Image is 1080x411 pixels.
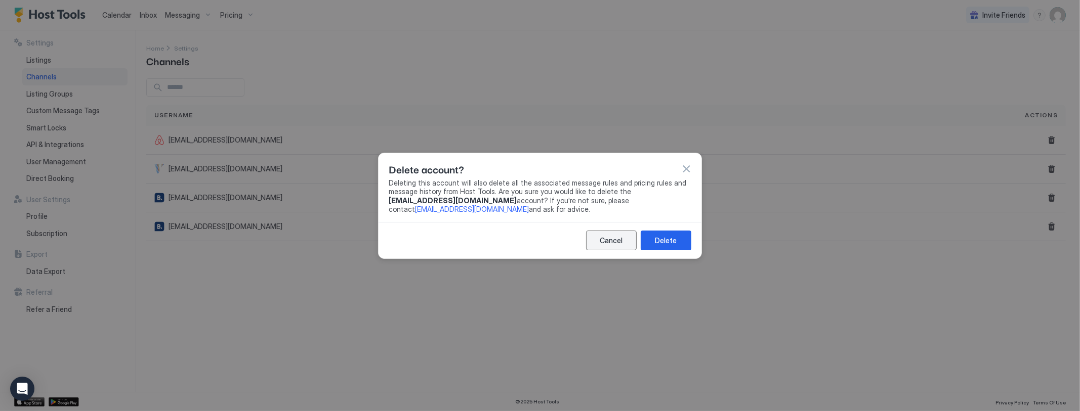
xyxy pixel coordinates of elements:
button: Cancel [586,231,637,250]
div: Cancel [600,235,623,246]
a: [EMAIL_ADDRESS][DOMAIN_NAME] [415,205,529,213]
div: Open Intercom Messenger [10,377,34,401]
button: Delete [641,231,691,250]
span: Delete account? [389,161,464,176]
span: Deleting this account will also delete all the associated message rules and pricing rules and mes... [389,178,691,214]
div: Delete [655,235,677,246]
